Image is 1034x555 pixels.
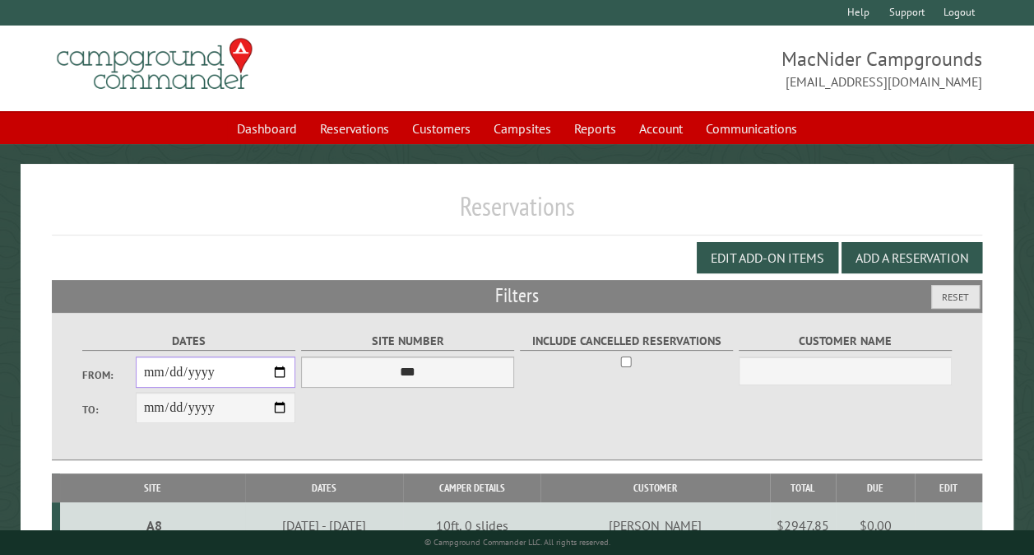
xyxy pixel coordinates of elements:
[629,113,693,144] a: Account
[517,45,983,91] span: MacNider Campgrounds [EMAIL_ADDRESS][DOMAIN_NAME]
[540,473,770,502] th: Customer
[484,113,561,144] a: Campsites
[82,402,136,417] label: To:
[60,473,245,502] th: Site
[836,502,915,548] td: $0.00
[696,113,807,144] a: Communications
[424,537,610,548] small: © Campground Commander LLC. All rights reserved.
[82,367,136,383] label: From:
[301,332,514,351] label: Site Number
[248,517,401,534] div: [DATE] - [DATE]
[403,502,540,548] td: 10ft, 0 slides
[402,113,480,144] a: Customers
[739,332,952,351] label: Customer Name
[52,190,982,236] h1: Reservations
[67,517,243,534] div: A8
[52,32,257,96] img: Campground Commander
[403,473,540,502] th: Camper Details
[697,242,838,273] button: Edit Add-on Items
[227,113,307,144] a: Dashboard
[915,473,982,502] th: Edit
[770,502,836,548] td: $2947.85
[52,280,982,311] h2: Filters
[842,242,982,273] button: Add a Reservation
[770,473,836,502] th: Total
[520,332,733,351] label: Include Cancelled Reservations
[310,113,399,144] a: Reservations
[540,502,770,548] td: [PERSON_NAME]
[836,473,915,502] th: Due
[564,113,626,144] a: Reports
[82,332,295,351] label: Dates
[245,473,403,502] th: Dates
[931,285,980,309] button: Reset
